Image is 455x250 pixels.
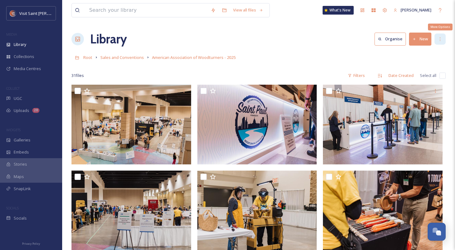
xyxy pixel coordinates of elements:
[6,32,17,37] span: MEDIA
[19,10,69,16] span: Visit Saint [PERSON_NAME]
[14,137,30,143] span: Galleries
[152,54,236,61] a: American Association of Woodturners - 2025
[428,223,446,241] button: Open Chat
[14,108,29,114] span: Uploads
[428,24,453,30] div: More Options
[100,55,144,60] span: Sales and Conventions
[323,85,443,164] img: AAW_VisitSaintPaul (28).jpg
[409,33,431,45] button: New
[6,86,20,91] span: COLLECT
[375,33,406,45] button: Organise
[401,7,431,13] span: [PERSON_NAME]
[14,161,27,167] span: Stories
[390,4,434,16] a: [PERSON_NAME]
[32,108,39,113] div: 28
[71,73,84,78] span: 31 file s
[230,4,266,16] a: View all files
[86,3,208,17] input: Search your library
[90,30,127,48] a: Library
[14,66,41,72] span: Media Centres
[152,55,236,60] span: American Association of Woodturners - 2025
[385,69,417,82] div: Date Created
[345,69,368,82] div: Filters
[14,96,22,101] span: UGC
[83,55,92,60] span: Root
[6,206,19,210] span: SOCIALS
[22,242,40,246] span: Privacy Policy
[71,85,191,164] img: AAW_VisitSaintPaul (30).jpg
[14,149,29,155] span: Embeds
[22,239,40,247] a: Privacy Policy
[323,6,354,15] a: What's New
[83,54,92,61] a: Root
[14,174,24,180] span: Maps
[10,10,16,16] img: Visit%20Saint%20Paul%20Updated%20Profile%20Image.jpg
[14,215,27,221] span: Socials
[100,54,144,61] a: Sales and Conventions
[6,127,21,132] span: WIDGETS
[197,85,317,164] img: AAW_VisitSaintPaul (29).jpg
[14,42,26,47] span: Library
[14,54,34,60] span: Collections
[14,186,31,192] span: SnapLink
[420,73,436,78] span: Select all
